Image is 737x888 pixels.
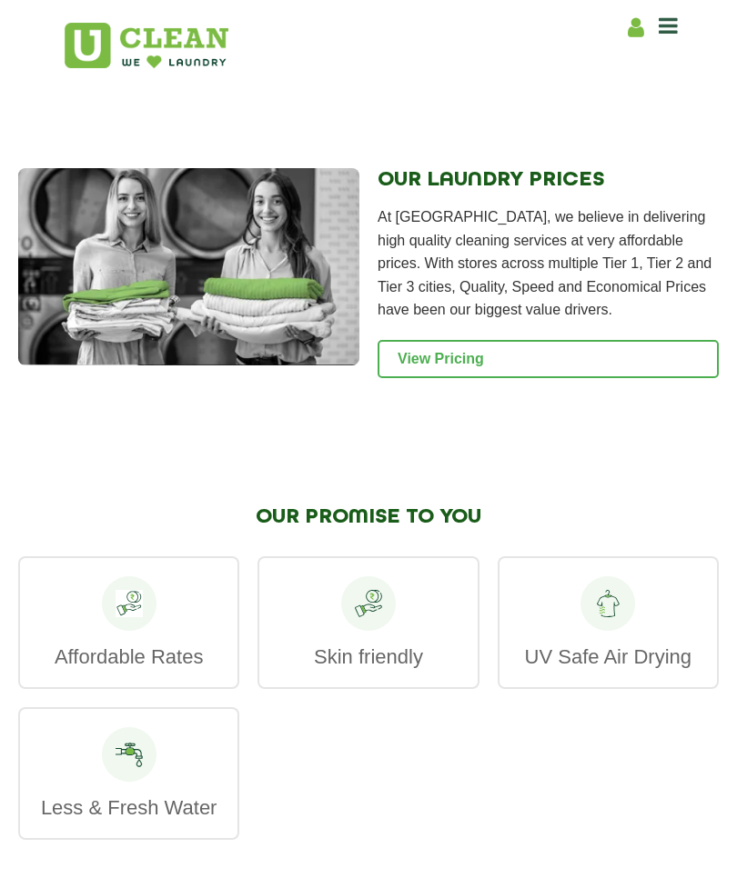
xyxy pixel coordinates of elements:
[278,644,459,669] p: Skin friendly
[378,205,719,322] p: At [GEOGRAPHIC_DATA], we believe in delivering high quality cleaning services at very affordable ...
[18,505,719,529] h2: OUR PROMISE TO YOU
[18,168,359,365] img: Laundry Service
[38,644,219,669] p: Affordable Rates
[65,23,228,68] img: UClean Laundry and Dry Cleaning
[518,644,699,669] p: UV Safe Air Drying
[38,795,219,820] p: Less & Fresh Water
[378,340,719,378] a: View Pricing
[378,168,719,192] h2: OUR LAUNDRY PRICES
